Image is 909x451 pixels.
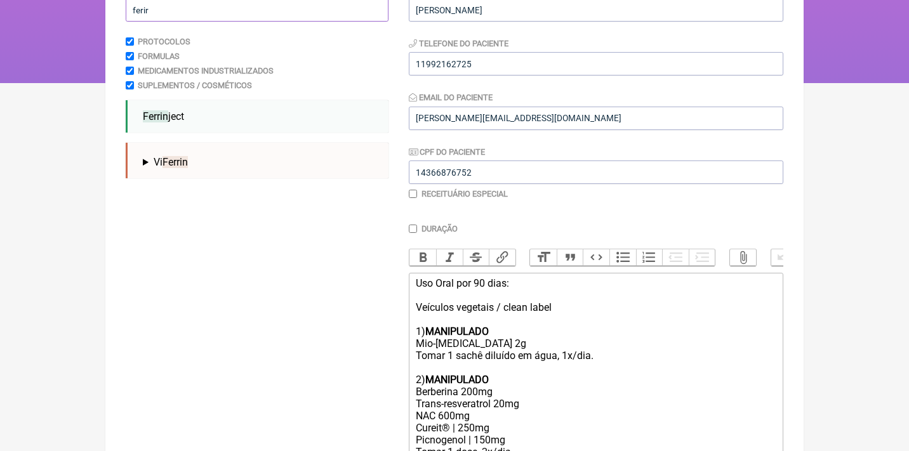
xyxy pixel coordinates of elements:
button: Undo [771,249,798,266]
button: Italic [436,249,463,266]
button: Bullets [609,249,636,266]
label: Medicamentos Industrializados [138,66,274,75]
button: Numbers [636,249,663,266]
label: Suplementos / Cosméticos [138,81,252,90]
summary: ViFerrin [143,156,378,168]
button: Attach Files [730,249,757,266]
strong: MANIPULADO [425,325,489,337]
label: Duração [421,224,458,233]
label: Protocolos [138,37,190,46]
button: Increase Level [689,249,715,266]
button: Decrease Level [662,249,689,266]
strong: MANIPULADO [425,374,489,386]
button: Quote [557,249,583,266]
button: Code [583,249,609,266]
label: Telefone do Paciente [409,39,508,48]
button: Link [489,249,515,266]
button: Heading [530,249,557,266]
label: CPF do Paciente [409,147,485,157]
button: Strikethrough [463,249,489,266]
span: Ferrin [163,156,188,168]
label: Email do Paciente [409,93,493,102]
span: ject [143,110,184,122]
label: Formulas [138,51,180,61]
button: Bold [409,249,436,266]
span: Vi [154,156,188,168]
label: Receituário Especial [421,189,508,199]
span: Ferrin [143,110,168,122]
